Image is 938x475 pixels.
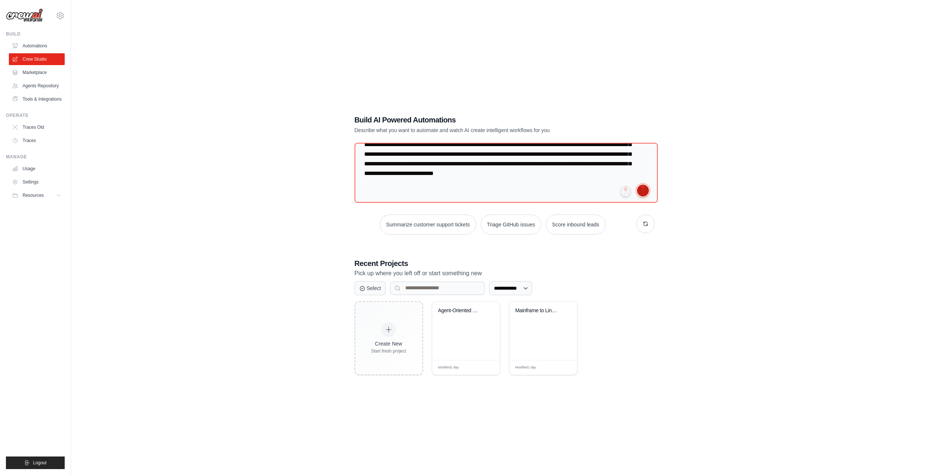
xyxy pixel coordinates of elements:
[6,112,65,118] div: Operate
[355,258,655,269] h3: Recent Projects
[438,365,459,370] span: Modified 1 day
[6,9,43,23] img: Logo
[620,186,631,197] button: Click to speak your automation idea
[9,163,65,175] a: Usage
[546,215,606,235] button: Score inbound leads
[355,115,603,125] h1: Build AI Powered Automations
[9,40,65,52] a: Automations
[355,281,386,295] button: Select
[481,215,541,235] button: Triage GitHub issues
[6,31,65,37] div: Build
[371,340,406,347] div: Create New
[559,365,566,370] span: Edit
[23,192,44,198] span: Resources
[636,215,655,233] button: Get new suggestions
[9,121,65,133] a: Traces Old
[9,189,65,201] button: Resources
[515,365,536,370] span: Modified 1 day
[355,127,603,134] p: Describe what you want to automate and watch AI create intelligent workflows for you
[355,269,655,278] p: Pick up where you left off or start something new
[901,439,938,475] iframe: Chat Widget
[9,93,65,105] a: Tools & Integrations
[6,154,65,160] div: Manage
[9,135,65,146] a: Traces
[9,67,65,78] a: Marketplace
[9,53,65,65] a: Crew Studio
[9,176,65,188] a: Settings
[371,348,406,354] div: Start fresh project
[6,457,65,469] button: Logout
[482,365,488,370] span: Edit
[9,80,65,92] a: Agents Repository
[33,460,47,466] span: Logout
[380,215,476,235] button: Summarize customer support tickets
[515,307,560,314] div: Mainframe to Linux Migration Orchestrator
[438,307,483,314] div: Agent-Oriented System Architecture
